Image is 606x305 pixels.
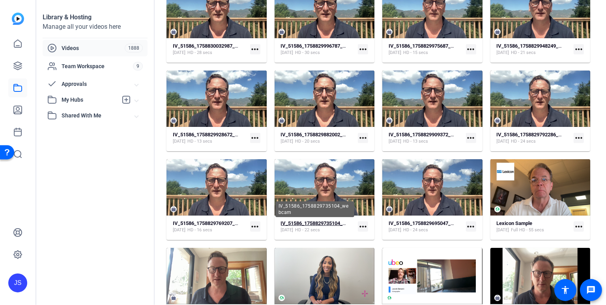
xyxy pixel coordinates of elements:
div: IV_51586_1758829735104_webcam [275,201,354,217]
span: [DATE] [497,50,509,56]
span: Team Workspace [62,62,133,70]
img: blue-gradient.svg [12,13,24,25]
span: [DATE] [389,50,401,56]
span: HD - 21 secs [511,50,536,56]
mat-icon: message [586,285,596,295]
span: Shared With Me [62,112,135,120]
span: [DATE] [389,138,401,145]
mat-icon: more_horiz [574,221,584,232]
mat-icon: more_horiz [466,44,476,54]
span: HD - 24 secs [403,227,428,233]
div: Manage all your videos here [43,22,148,32]
mat-icon: more_horiz [574,133,584,143]
strong: IV_51586_1758829769207_webcam [173,220,254,226]
span: 9 [133,62,143,71]
span: HD - 20 secs [296,138,320,145]
span: [DATE] [281,138,294,145]
span: Videos [62,44,125,52]
strong: IV_51586_1758829792286_webcam [497,132,578,138]
a: Lexicon Sample[DATE]Full HD - 55 secs [497,220,571,233]
span: [DATE] [281,227,294,233]
strong: IV_51586_1758829735104_webcam [281,220,362,226]
mat-icon: more_horiz [358,44,368,54]
span: HD - 13 secs [403,138,428,145]
span: HD - 30 secs [296,50,320,56]
a: IV_51586_1758829909372_webcam[DATE]HD - 13 secs [389,132,463,145]
a: IV_51586_1758829792286_webcam[DATE]HD - 24 secs [497,132,571,145]
span: [DATE] [173,227,185,233]
a: IV_51586_1758829882002_webcam[DATE]HD - 20 secs [281,132,355,145]
span: HD - 22 secs [296,227,320,233]
strong: IV_51586_1758829882002_webcam [281,132,362,138]
mat-expansion-panel-header: Approvals [43,76,148,92]
a: IV_51586_1758829948249_webcam[DATE]HD - 21 secs [497,43,571,56]
span: [DATE] [173,138,185,145]
strong: Lexicon Sample [497,220,533,226]
a: IV_51586_1758830032987_webcam[DATE]HD - 28 secs [173,43,247,56]
strong: IV_51586_1758829695047_webcam [389,220,470,226]
a: IV_51586_1758829928672_webcam[DATE]HD - 13 secs [173,132,247,145]
span: Approvals [62,80,135,88]
span: HD - 15 secs [403,50,428,56]
mat-expansion-panel-header: Shared With Me [43,108,148,123]
mat-icon: more_horiz [466,133,476,143]
mat-icon: more_horiz [250,221,260,232]
span: HD - 16 secs [187,227,212,233]
span: HD - 24 secs [511,138,536,145]
mat-icon: more_horiz [466,221,476,232]
a: IV_51586_1758829695047_webcam[DATE]HD - 24 secs [389,220,463,233]
a: IV_51586_1758829975687_webcam[DATE]HD - 15 secs [389,43,463,56]
span: [DATE] [173,50,185,56]
div: Library & Hosting [43,13,148,22]
mat-icon: more_horiz [358,221,368,232]
span: HD - 28 secs [187,50,212,56]
strong: IV_51586_1758829928672_webcam [173,132,254,138]
span: 1888 [125,44,143,52]
mat-icon: more_horiz [358,133,368,143]
span: [DATE] [497,138,509,145]
mat-icon: more_horiz [574,44,584,54]
strong: IV_51586_1758829948249_webcam [497,43,578,49]
mat-icon: accessibility [561,285,570,295]
mat-icon: more_horiz [250,44,260,54]
strong: IV_51586_1758829909372_webcam [389,132,470,138]
mat-icon: more_horiz [250,133,260,143]
span: Full HD - 55 secs [511,227,544,233]
span: My Hubs [62,96,118,104]
span: HD - 13 secs [187,138,212,145]
strong: IV_51586_1758829996787_webcam [281,43,362,49]
span: [DATE] [389,227,401,233]
strong: IV_51586_1758830032987_webcam [173,43,254,49]
span: [DATE] [497,227,509,233]
a: IV_51586_1758829769207_webcam[DATE]HD - 16 secs [173,220,247,233]
mat-expansion-panel-header: My Hubs [43,92,148,108]
span: [DATE] [281,50,294,56]
a: IV_51586_1758829996787_webcam[DATE]HD - 30 secs [281,43,355,56]
a: IV_51586_1758829735104_webcam[DATE]HD - 22 secs [281,220,355,233]
strong: IV_51586_1758829975687_webcam [389,43,470,49]
div: JS [8,273,27,292]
